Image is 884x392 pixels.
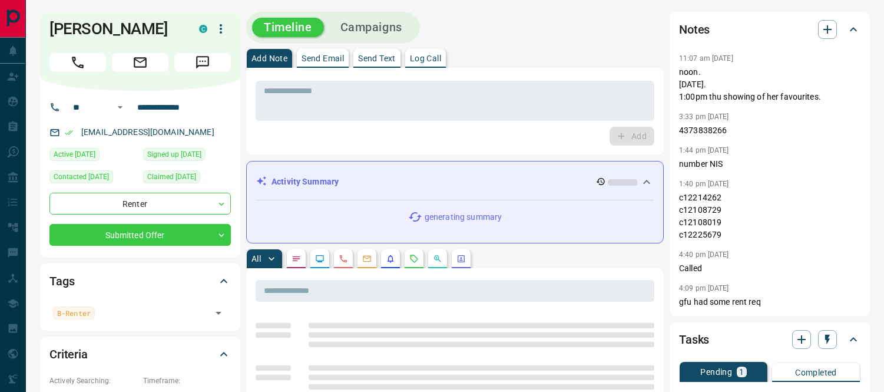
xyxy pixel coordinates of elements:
p: Activity Summary [272,176,339,188]
p: Send Text [358,54,396,62]
svg: Lead Browsing Activity [315,254,325,263]
p: Log Call [410,54,441,62]
div: Sat Jun 21 2025 [143,170,231,187]
p: All [251,255,261,263]
p: Actively Searching: [49,375,137,386]
div: Wed Jul 02 2025 [49,170,137,187]
p: Pending [700,368,732,376]
div: Tasks [679,325,860,354]
p: 4:09 pm [DATE] [679,284,729,292]
div: Tue Aug 12 2025 [49,148,137,164]
button: Timeline [252,18,324,37]
p: 1:44 pm [DATE] [679,146,729,154]
div: Activity Summary [256,171,654,193]
h2: Notes [679,20,710,39]
p: Called [679,262,860,275]
p: Send Email [302,54,344,62]
p: 1:40 pm [DATE] [679,180,729,188]
div: Notes [679,15,860,44]
p: 11:07 am [DATE] [679,54,733,62]
svg: Opportunities [433,254,442,263]
h1: [PERSON_NAME] [49,19,181,38]
span: Call [49,53,106,72]
p: Completed [795,368,837,377]
svg: Calls [339,254,348,263]
h2: Tags [49,272,74,291]
span: Contacted [DATE] [54,171,109,183]
a: [EMAIL_ADDRESS][DOMAIN_NAME] [81,127,214,137]
svg: Listing Alerts [386,254,395,263]
p: Timeframe: [143,375,231,386]
button: Open [113,100,127,114]
p: c12214262 c12108729 c12108019 c12225679 [679,192,860,241]
svg: Agent Actions [456,254,466,263]
p: generating summary [425,211,502,223]
svg: Notes [292,254,301,263]
p: 1 [739,368,744,376]
div: Tags [49,267,231,295]
p: 3:33 pm [DATE] [679,113,729,121]
svg: Emails [362,254,372,263]
h2: Tasks [679,330,709,349]
p: number NIS [679,158,860,170]
p: noon. [DATE]. 1:00pm thu showing of her favourites. [679,66,860,103]
h2: Criteria [49,345,88,364]
button: Campaigns [329,18,414,37]
svg: Requests [409,254,419,263]
span: Message [174,53,231,72]
span: Claimed [DATE] [147,171,196,183]
div: Renter [49,193,231,215]
span: Active [DATE] [54,149,95,160]
p: gfu had some rent req [679,296,860,308]
span: B-Renter [57,307,91,319]
button: Open [210,305,227,321]
div: Submitted Offer [49,224,231,246]
svg: Email Verified [65,129,73,137]
div: Tue Mar 26 2024 [143,148,231,164]
p: 4:40 pm [DATE] [679,251,729,259]
p: 4373838266 [679,124,860,137]
p: Add Note [251,54,287,62]
div: Criteria [49,340,231,368]
span: Signed up [DATE] [147,149,201,160]
span: Email [112,53,168,72]
div: condos.ca [199,25,207,33]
